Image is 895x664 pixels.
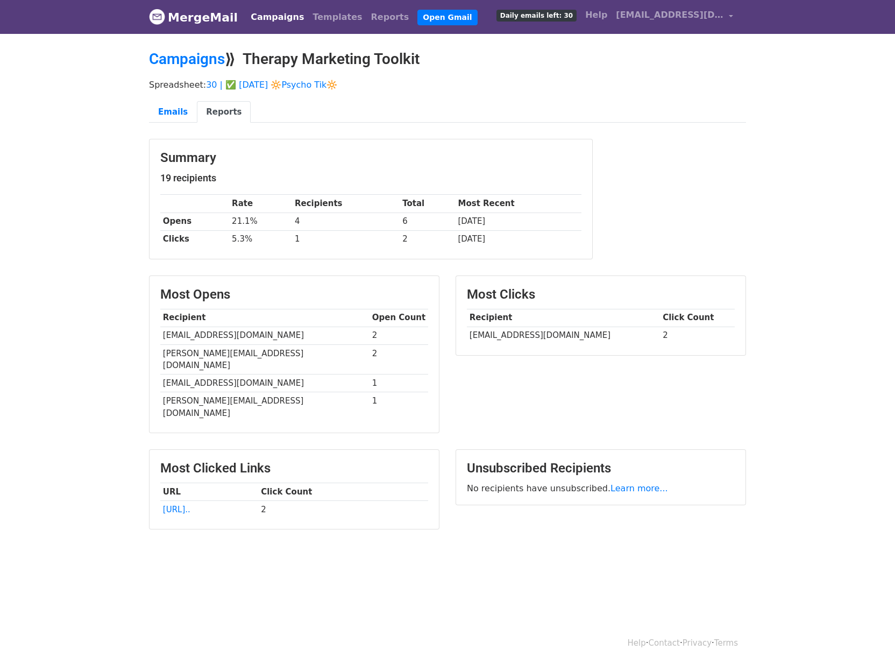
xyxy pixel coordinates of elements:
a: Campaigns [246,6,308,28]
h3: Most Opens [160,287,428,302]
td: 4 [292,213,400,230]
td: [EMAIL_ADDRESS][DOMAIN_NAME] [160,375,370,392]
th: Recipient [467,309,660,327]
a: [EMAIL_ADDRESS][DOMAIN_NAME] [612,4,737,30]
td: [EMAIL_ADDRESS][DOMAIN_NAME] [160,327,370,344]
th: Click Count [660,309,735,327]
td: [PERSON_NAME][EMAIL_ADDRESS][DOMAIN_NAME] [160,344,370,375]
th: Most Recent [456,195,581,213]
th: Click Count [258,483,428,500]
th: Rate [229,195,292,213]
span: [EMAIL_ADDRESS][DOMAIN_NAME] [616,9,723,22]
a: 30 | ✅ [DATE] 🔆Psycho Tik🔆 [206,80,337,90]
td: [PERSON_NAME][EMAIL_ADDRESS][DOMAIN_NAME] [160,392,370,422]
a: Emails [149,101,197,123]
span: Daily emails left: 30 [496,10,577,22]
th: URL [160,483,258,500]
h3: Summary [160,150,581,166]
p: Spreadsheet: [149,79,746,90]
th: Open Count [370,309,428,327]
a: Terms [714,638,738,648]
a: [URL].. [163,505,190,514]
td: 1 [292,230,400,248]
td: 6 [400,213,455,230]
th: Clicks [160,230,229,248]
img: MergeMail logo [149,9,165,25]
td: [EMAIL_ADDRESS][DOMAIN_NAME] [467,327,660,344]
a: Learn more... [610,483,668,493]
a: Campaigns [149,50,225,68]
a: Privacy [683,638,712,648]
a: Templates [308,6,366,28]
td: 2 [370,327,428,344]
td: 2 [660,327,735,344]
td: [DATE] [456,213,581,230]
td: 2 [258,500,428,518]
iframe: Chat Widget [841,612,895,664]
th: Recipient [160,309,370,327]
a: Help [581,4,612,26]
td: 2 [400,230,455,248]
a: Open Gmail [417,10,477,25]
p: No recipients have unsubscribed. [467,483,735,494]
a: Daily emails left: 30 [492,4,581,26]
td: 21.1% [229,213,292,230]
th: Total [400,195,455,213]
td: 5.3% [229,230,292,248]
a: Reports [197,101,251,123]
td: 1 [370,392,428,422]
h5: 19 recipients [160,172,581,184]
a: Reports [367,6,414,28]
h3: Most Clicked Links [160,461,428,476]
h3: Unsubscribed Recipients [467,461,735,476]
h3: Most Clicks [467,287,735,302]
h2: ⟫ Therapy Marketing Toolkit [149,50,746,68]
th: Recipients [292,195,400,213]
td: [DATE] [456,230,581,248]
th: Opens [160,213,229,230]
a: Help [628,638,646,648]
a: Contact [649,638,680,648]
a: MergeMail [149,6,238,29]
td: 2 [370,344,428,375]
td: 1 [370,375,428,392]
